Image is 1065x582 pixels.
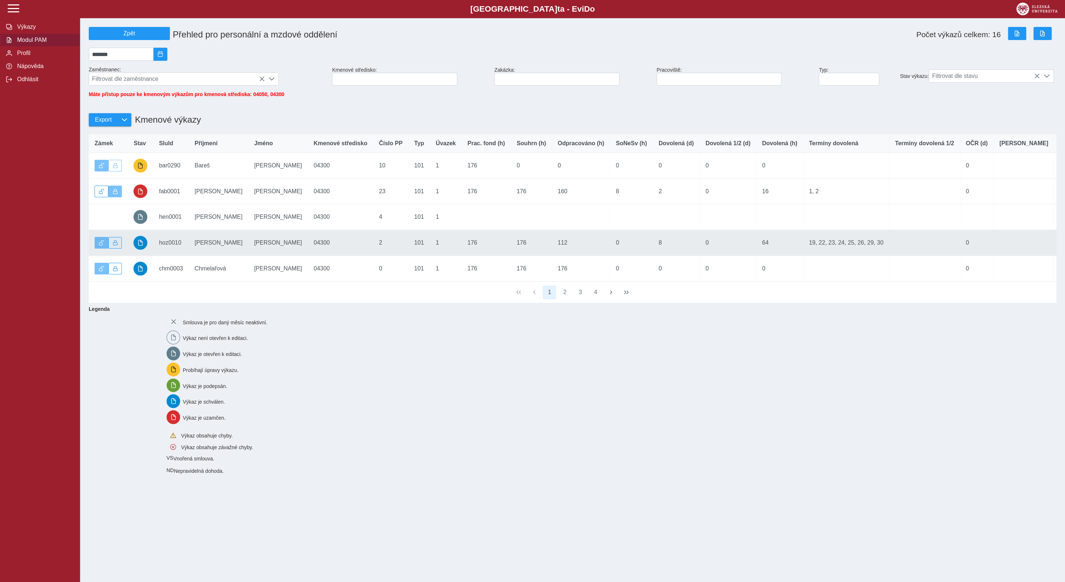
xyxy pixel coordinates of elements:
[248,230,308,256] td: [PERSON_NAME]
[308,204,373,230] td: 04300
[756,178,803,204] td: 16
[308,256,373,281] td: 04300
[373,204,408,230] td: 4
[133,210,147,224] button: prázdný
[95,160,108,171] button: Výkaz je odemčen.
[373,256,408,281] td: 0
[408,178,430,204] td: 101
[462,178,511,204] td: 176
[183,319,267,325] span: Smlouva je pro daný měsíc neaktivní.
[699,178,756,204] td: 0
[108,186,122,197] button: Výkaz uzamčen.
[183,383,227,389] span: Výkaz je podepsán.
[89,113,117,126] button: Export
[462,153,511,179] td: 176
[89,73,265,85] span: Filtrovat dle zaměstnance
[308,178,373,204] td: 04300
[373,230,408,256] td: 2
[189,256,248,281] td: Chmelařová
[1033,27,1052,40] button: Export do PDF
[462,230,511,256] td: 176
[153,204,189,230] td: hen0001
[248,178,308,204] td: [PERSON_NAME]
[22,4,1043,14] b: [GEOGRAPHIC_DATA] a - Evi
[153,48,167,61] button: 2025/09
[552,153,610,179] td: 0
[610,153,653,179] td: 0
[616,140,647,147] span: SoNeSv (h)
[308,153,373,179] td: 04300
[610,230,653,256] td: 0
[756,256,803,281] td: 0
[174,468,224,474] span: Nepravidelná dohoda.
[95,263,108,274] button: Výkaz je odemčen.
[960,178,993,204] td: 0
[133,140,146,147] span: Stav
[809,140,858,147] span: Termíny dovolená
[653,153,699,179] td: 0
[960,153,993,179] td: 0
[430,153,462,179] td: 1
[95,237,108,249] button: Výkaz je odemčen.
[131,111,201,128] h1: Kmenové výkazy
[653,230,699,256] td: 8
[999,140,1048,147] span: [PERSON_NAME]
[108,237,122,249] button: Uzamknout
[558,140,604,147] span: Odpracováno (h)
[658,140,694,147] span: Dovolená (d)
[189,204,248,230] td: [PERSON_NAME]
[430,256,462,281] td: 1
[584,4,590,13] span: D
[173,456,214,462] span: Vnořená smlouva.
[183,335,248,341] span: Výkaz není otevřen k editaci.
[408,256,430,281] td: 101
[462,256,511,281] td: 176
[308,230,373,256] td: 04300
[699,153,756,179] td: 0
[15,76,74,83] span: Odhlásit
[379,140,403,147] span: Číslo PP
[15,63,74,70] span: Nápověda
[803,178,889,204] td: 1, 2
[762,140,797,147] span: Dovolená (h)
[183,367,238,373] span: Probíhají úpravy výkazu.
[189,178,248,204] td: [PERSON_NAME]
[467,140,505,147] span: Prac. fond (h)
[189,230,248,256] td: [PERSON_NAME]
[153,256,189,281] td: chm0003
[167,467,174,473] span: Smlouva vnořená do kmene
[960,256,993,281] td: 0
[756,153,803,179] td: 0
[189,153,248,179] td: Bareš
[153,178,189,204] td: fab0001
[610,256,653,281] td: 0
[86,64,329,88] div: Zaměstnanec:
[133,236,147,250] button: schváleno
[966,140,988,147] span: OČR (d)
[897,67,1059,86] div: Stav výkazu:
[916,30,1001,39] span: Počet výkazů celkem: 16
[373,153,408,179] td: 10
[248,256,308,281] td: [PERSON_NAME]
[167,455,173,461] span: Smlouva vnořená do kmene
[86,303,1053,315] b: Legenda
[516,140,546,147] span: Souhrn (h)
[511,153,552,179] td: 0
[558,285,572,299] button: 2
[408,153,430,179] td: 101
[254,140,273,147] span: Jméno
[248,153,308,179] td: [PERSON_NAME]
[430,230,462,256] td: 1
[557,4,560,13] span: t
[803,230,889,256] td: 19, 22, 23, 24, 25, 26, 29, 30
[89,27,170,40] button: Zpět
[373,178,408,204] td: 23
[133,185,147,198] button: uzamčeno
[552,256,610,281] td: 176
[408,204,430,230] td: 101
[159,140,173,147] span: SluId
[181,432,233,438] span: Výkaz obsahuje chyby.
[408,230,430,256] td: 101
[430,204,462,230] td: 1
[511,256,552,281] td: 176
